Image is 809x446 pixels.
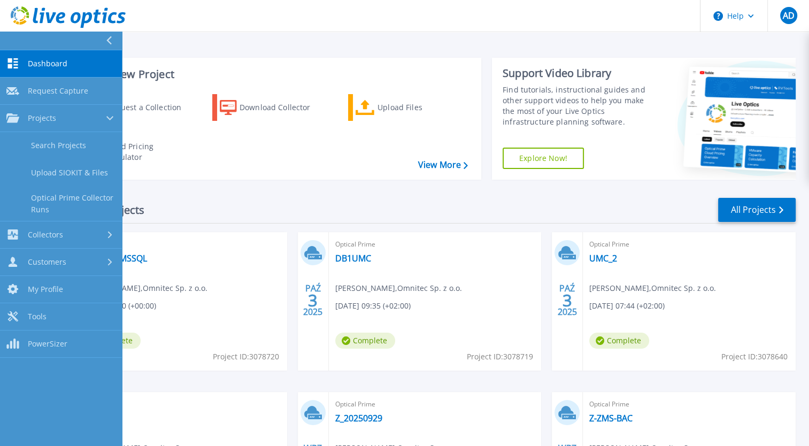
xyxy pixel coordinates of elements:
[503,148,584,169] a: Explore Now!
[105,141,190,163] div: Cloud Pricing Calculator
[503,84,655,127] div: Find tutorials, instructional guides and other support videos to help you make the most of your L...
[589,239,789,250] span: Optical Prime
[718,198,796,222] a: All Projects
[106,97,192,118] div: Request a Collection
[76,139,195,165] a: Cloud Pricing Calculator
[589,282,716,294] span: [PERSON_NAME] , Omnitec Sp. z o.o.
[335,300,411,312] span: [DATE] 09:35 (+02:00)
[721,351,788,363] span: Project ID: 3078640
[81,282,207,294] span: [PERSON_NAME] , Omnitec Sp. z o.o.
[335,253,371,264] a: DB1UMC
[467,351,533,363] span: Project ID: 3078719
[212,94,332,121] a: Download Collector
[377,97,463,118] div: Upload Files
[589,333,649,349] span: Complete
[589,300,665,312] span: [DATE] 07:44 (+02:00)
[335,333,395,349] span: Complete
[28,86,88,96] span: Request Capture
[28,230,63,240] span: Collectors
[335,413,382,424] a: Z_20250929
[81,398,281,410] span: Optical Prime
[28,312,47,321] span: Tools
[335,282,462,294] span: [PERSON_NAME] , Omnitec Sp. z o.o.
[589,413,633,424] a: Z-ZMS-BAC
[28,284,63,294] span: My Profile
[81,239,281,250] span: SQL Server
[335,239,535,250] span: Optical Prime
[28,257,66,267] span: Customers
[76,68,467,80] h3: Start a New Project
[782,11,794,20] span: AD
[503,66,655,80] div: Support Video Library
[28,113,56,123] span: Projects
[563,296,572,305] span: 3
[76,94,195,121] a: Request a Collection
[348,94,467,121] a: Upload Files
[589,253,617,264] a: UMC_2
[303,281,323,320] div: PAŹ 2025
[213,351,279,363] span: Project ID: 3078720
[28,339,67,349] span: PowerSizer
[81,253,147,264] a: DB1UMC-MSSQL
[557,281,577,320] div: PAŹ 2025
[308,296,318,305] span: 3
[589,398,789,410] span: Optical Prime
[418,160,468,170] a: View More
[28,59,67,68] span: Dashboard
[335,398,535,410] span: Optical Prime
[240,97,325,118] div: Download Collector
